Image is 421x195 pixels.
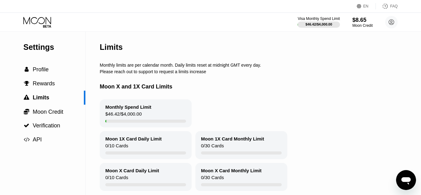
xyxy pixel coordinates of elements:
div: 0 / 10 Cards [105,175,128,183]
div: $8.65 [352,17,373,23]
div: Monthly Spend Limit [105,104,151,110]
div: $46.42 / $4,000.00 [105,111,142,120]
div: EN [363,4,369,8]
div:  [23,137,30,142]
div:  [23,123,30,128]
span: API [33,136,42,143]
div: FAQ [390,4,398,8]
div: Moon X Card Daily Limit [105,168,159,173]
span:  [24,81,29,86]
span:  [25,67,29,72]
div: Moon X Card Monthly Limit [201,168,261,173]
div: 0 / 30 Cards [201,143,224,151]
div:  [23,95,30,100]
div: $8.65Moon Credit [352,17,373,28]
div: Limits [100,43,123,52]
span: Rewards [33,80,55,87]
div: Moon 1X Card Monthly Limit [201,136,264,141]
span: Moon Credit [33,109,63,115]
div: Settings [23,43,85,52]
div: FAQ [376,3,398,9]
span:  [24,108,29,115]
div:  [23,108,30,115]
div: 0 / 10 Cards [105,143,128,151]
div: 0 / 30 Cards [201,175,224,183]
div: Visa Monthly Spend Limit [298,17,340,21]
span:  [24,123,29,128]
div:  [23,81,30,86]
span:  [24,95,29,100]
span: Profile [33,66,49,73]
span: Verification [33,122,60,129]
div: Visa Monthly Spend Limit$46.42/$4,000.00 [298,17,340,28]
div:  [23,67,30,72]
div: Moon Credit [352,23,373,28]
div: EN [357,3,376,9]
span:  [24,137,30,142]
iframe: לחצן לפתיחת חלון הודעות הטקסט [396,170,416,190]
div: $46.42 / $4,000.00 [305,22,332,26]
span: Limits [33,94,49,101]
div: Moon 1X Card Daily Limit [105,136,162,141]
